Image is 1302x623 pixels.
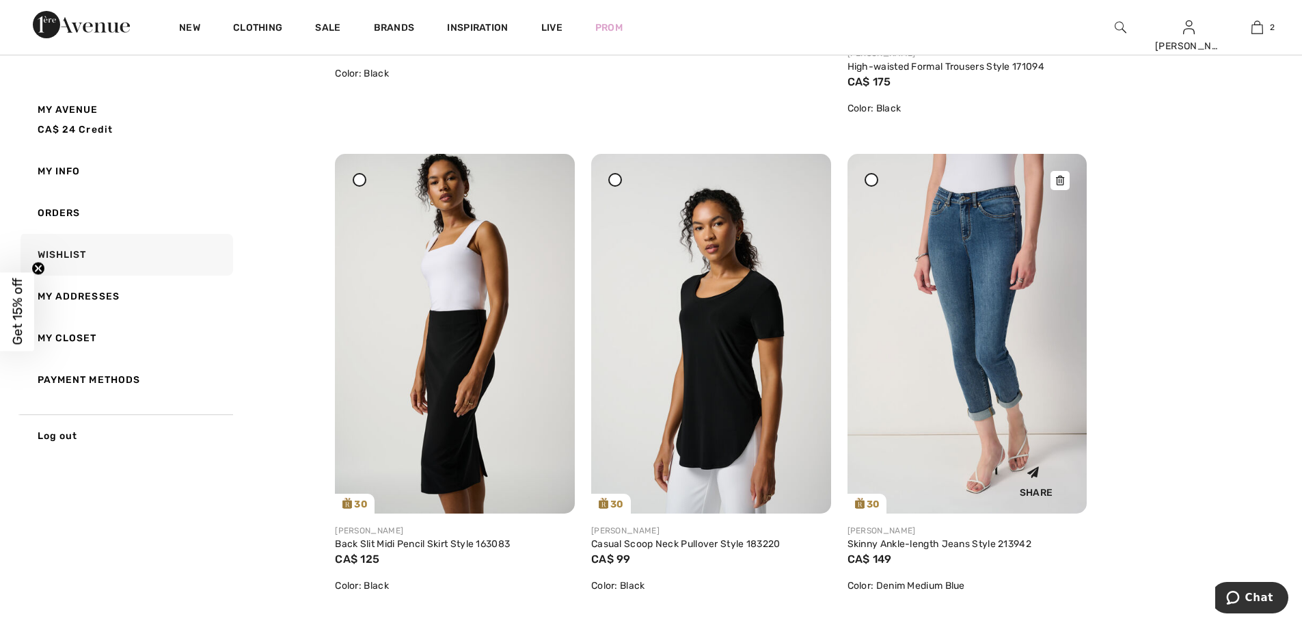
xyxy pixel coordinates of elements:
[10,278,25,345] span: Get 15% off
[335,553,379,566] span: CA$ 125
[591,525,831,537] div: [PERSON_NAME]
[447,22,508,36] span: Inspiration
[335,154,575,514] img: joseph-ribkoff-skirts-black_1630834_623e_search.jpg
[847,579,1087,593] div: Color: Denim Medium Blue
[847,61,1044,72] a: High-waisted Formal Trousers Style 171094
[233,22,282,36] a: Clothing
[33,11,130,38] img: 1ère Avenue
[38,103,98,117] span: My Avenue
[996,455,1077,503] div: Share
[335,154,575,514] a: 30
[1115,19,1126,36] img: search the website
[335,525,575,537] div: [PERSON_NAME]
[1270,21,1275,34] span: 2
[591,553,631,566] span: CA$ 99
[847,538,1031,550] a: Skinny Ankle-length Jeans Style 213942
[18,317,233,359] a: My Closet
[1223,19,1290,36] a: 2
[18,150,233,192] a: My Info
[847,154,1087,514] a: 30
[595,21,623,35] a: Prom
[847,525,1087,537] div: [PERSON_NAME]
[18,276,233,317] a: My Addresses
[591,538,781,550] a: Casual Scoop Neck Pullover Style 183220
[335,579,575,593] div: Color: Black
[1251,19,1263,36] img: My Bag
[591,579,831,593] div: Color: Black
[541,21,562,35] a: Live
[847,553,892,566] span: CA$ 149
[18,359,233,401] a: Payment Methods
[847,75,891,88] span: CA$ 175
[847,154,1087,514] img: joseph-ribkoff-pants-denim-medium-blue_213942_5_11b0_search.jpg
[18,414,233,457] a: Log out
[31,261,45,275] button: Close teaser
[1155,39,1222,53] div: [PERSON_NAME]
[315,22,340,36] a: Sale
[1215,582,1288,616] iframe: Opens a widget where you can chat to one of our agents
[38,124,113,135] span: CA$ 24 Credit
[1183,19,1195,36] img: My Info
[374,22,415,36] a: Brands
[335,538,510,550] a: Back Slit Midi Pencil Skirt Style 163083
[18,192,233,234] a: Orders
[847,101,1087,116] div: Color: Black
[1183,21,1195,34] a: Sign In
[591,154,831,514] img: joseph-ribkoff-tops-black_183220u1_ce86_search.jpg
[591,154,831,514] a: 30
[335,66,575,81] div: Color: Black
[18,234,233,276] a: Wishlist
[179,22,200,36] a: New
